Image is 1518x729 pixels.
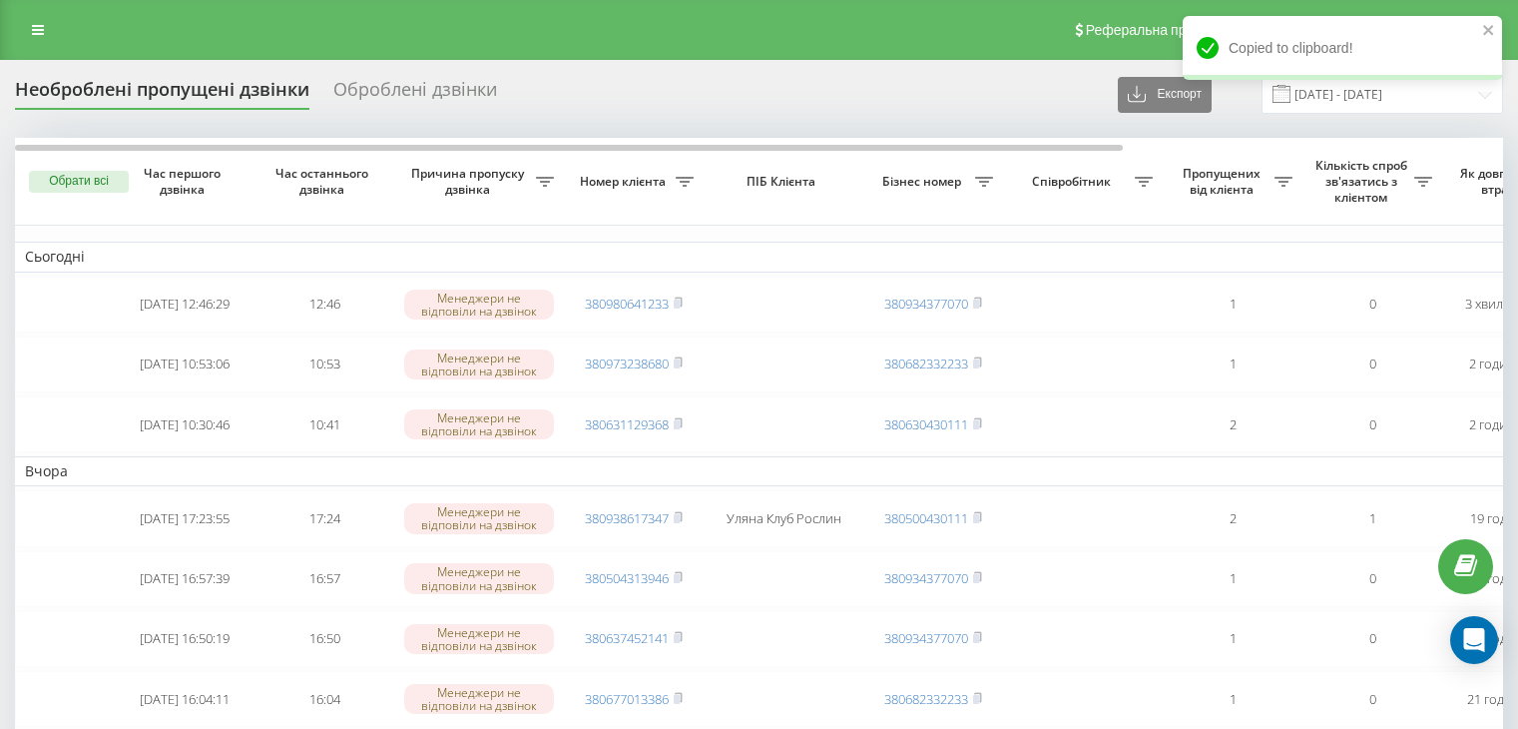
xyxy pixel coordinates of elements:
[404,563,554,593] div: Менеджери не відповіли на дзвінок
[404,166,536,197] span: Причина пропуску дзвінка
[254,611,394,667] td: 16:50
[1118,77,1212,113] button: Експорт
[1302,551,1442,607] td: 0
[254,551,394,607] td: 16:57
[884,629,968,647] a: 380934377070
[254,396,394,452] td: 10:41
[254,490,394,546] td: 17:24
[585,415,669,433] a: 380631129368
[585,295,669,313] a: 380980641233
[884,569,968,587] a: 380934377070
[115,337,254,392] td: [DATE] 10:53:06
[115,396,254,452] td: [DATE] 10:30:46
[404,503,554,533] div: Менеджери не відповіли на дзвінок
[704,490,863,546] td: Уляна Клуб Рослин
[15,79,309,110] div: Необроблені пропущені дзвінки
[873,174,975,190] span: Бізнес номер
[1086,22,1233,38] span: Реферальна програма
[115,611,254,667] td: [DATE] 16:50:19
[1302,671,1442,727] td: 0
[1302,396,1442,452] td: 0
[585,509,669,527] a: 380938617347
[1482,22,1496,41] button: close
[884,690,968,708] a: 380682332233
[1163,277,1302,333] td: 1
[884,509,968,527] a: 380500430111
[404,290,554,320] div: Менеджери не відповіли на дзвінок
[29,171,129,193] button: Обрати всі
[884,415,968,433] a: 380630430111
[1450,616,1498,664] div: Open Intercom Messenger
[1163,671,1302,727] td: 1
[115,671,254,727] td: [DATE] 16:04:11
[1163,490,1302,546] td: 2
[1302,337,1442,392] td: 0
[404,624,554,654] div: Менеджери не відповіли на дзвінок
[270,166,378,197] span: Час останнього дзвінка
[585,569,669,587] a: 380504313946
[1302,611,1442,667] td: 0
[1163,551,1302,607] td: 1
[585,355,669,372] a: 380973238680
[404,350,554,379] div: Менеджери не відповіли на дзвінок
[1173,166,1274,197] span: Пропущених від клієнта
[115,551,254,607] td: [DATE] 16:57:39
[404,684,554,714] div: Менеджери не відповіли на дзвінок
[1163,337,1302,392] td: 1
[1163,611,1302,667] td: 1
[254,671,394,727] td: 16:04
[721,174,846,190] span: ПІБ Клієнта
[131,166,239,197] span: Час першого дзвінка
[1183,16,1502,80] div: Copied to clipboard!
[1163,396,1302,452] td: 2
[1312,158,1414,205] span: Кількість спроб зв'язатись з клієнтом
[1302,490,1442,546] td: 1
[1013,174,1135,190] span: Співробітник
[585,629,669,647] a: 380637452141
[585,690,669,708] a: 380677013386
[404,409,554,439] div: Менеджери не відповіли на дзвінок
[254,277,394,333] td: 12:46
[115,490,254,546] td: [DATE] 17:23:55
[884,295,968,313] a: 380934377070
[884,355,968,372] a: 380682332233
[1302,277,1442,333] td: 0
[254,337,394,392] td: 10:53
[115,277,254,333] td: [DATE] 12:46:29
[574,174,676,190] span: Номер клієнта
[333,79,497,110] div: Оброблені дзвінки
